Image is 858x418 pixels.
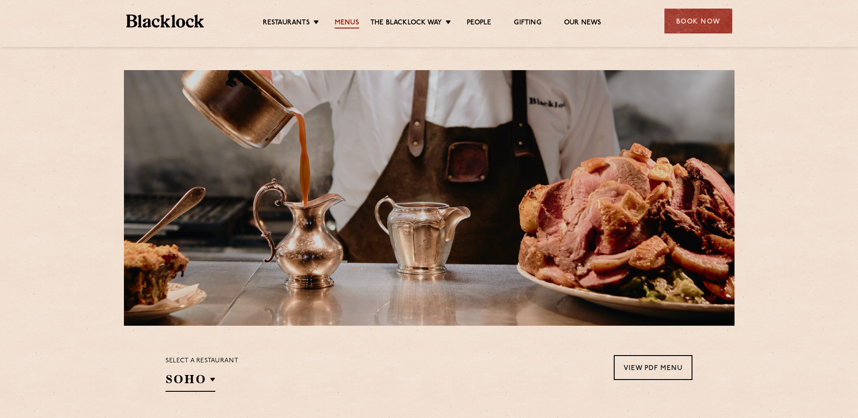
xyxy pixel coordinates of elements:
[126,14,204,28] img: BL_Textured_Logo-footer-cropped.svg
[614,355,692,380] a: View PDF Menu
[263,19,310,28] a: Restaurants
[514,19,541,28] a: Gifting
[166,355,238,367] p: Select a restaurant
[564,19,602,28] a: Our News
[166,371,215,392] h2: SOHO
[335,19,359,28] a: Menus
[467,19,491,28] a: People
[370,19,442,28] a: The Blacklock Way
[664,9,732,33] div: Book Now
